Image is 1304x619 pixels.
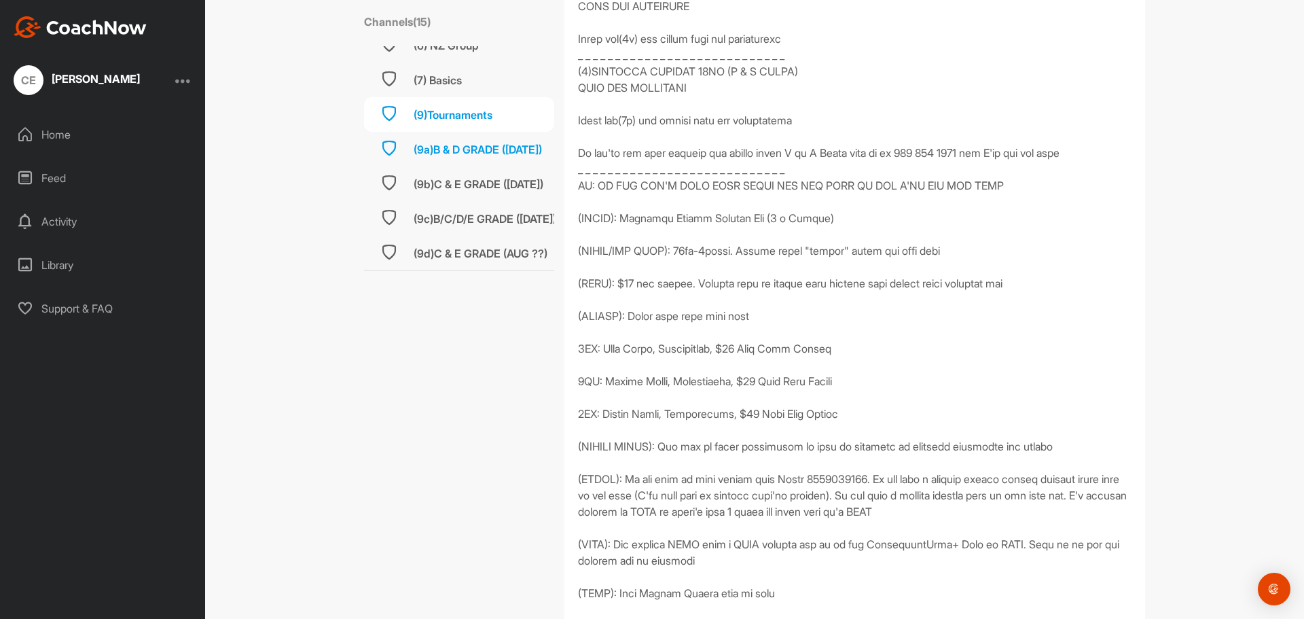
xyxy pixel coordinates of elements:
div: (7) Basics [414,72,462,88]
div: (9b)C & E GRADE ([DATE]) [414,176,543,192]
div: Feed [7,161,199,195]
div: Activity [7,205,199,238]
div: CE [14,65,43,95]
div: Support & FAQ [7,291,199,325]
div: Open Intercom Messenger [1258,573,1290,605]
div: (9c)B/C/D/E GRADE ([DATE]) [414,211,556,227]
div: [PERSON_NAME] [52,73,140,84]
div: Home [7,118,199,152]
label: Channels ( 15 ) [364,14,431,30]
div: (9a)B & D GRADE ([DATE]) [414,141,542,158]
div: (9)Tournaments [414,107,492,123]
div: Library [7,248,199,282]
img: CoachNow [14,16,147,38]
div: (9d)C & E GRADE (AUG ??) [414,245,547,262]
